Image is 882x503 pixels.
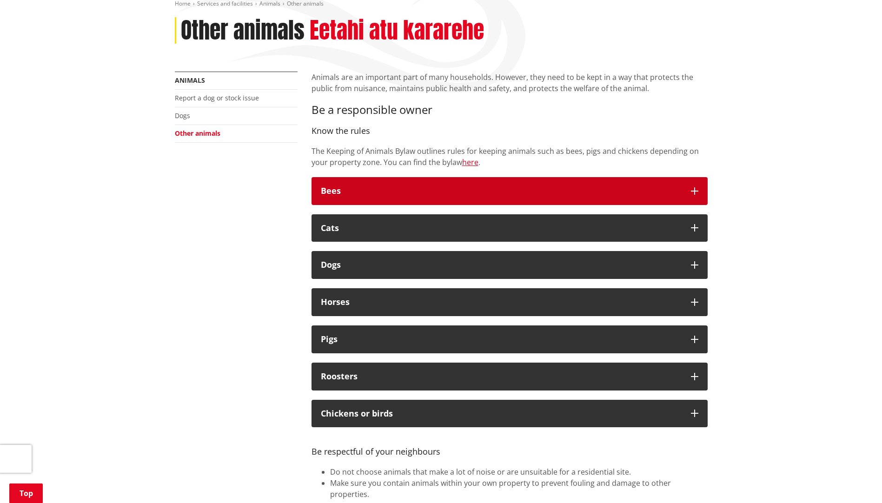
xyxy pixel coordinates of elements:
[321,335,682,344] div: Pigs
[312,177,708,205] button: Bees
[9,483,43,503] a: Top
[312,103,708,117] h3: Be a responsible owner
[312,146,708,168] p: The Keeping of Animals Bylaw outlines rules for keeping animals such as bees, pigs and chickens d...
[321,298,682,307] div: Horses
[312,251,708,279] button: Dogs
[175,129,220,138] a: Other animals
[312,288,708,316] button: Horses
[312,437,708,457] h4: Be respectful of your neighbours
[321,409,682,418] p: Chickens or birds
[312,214,708,242] button: Cats
[321,186,682,196] div: Bees
[462,157,478,167] a: here
[330,466,708,477] li: Do not choose animals that make a lot of noise or are unsuitable for a residential site.
[175,111,190,120] a: Dogs
[321,224,682,233] div: Cats
[312,126,708,136] h4: Know the rules
[175,93,259,102] a: Report a dog or stock issue
[310,17,484,44] h2: Eetahi atu kararehe
[312,363,708,390] button: Roosters
[181,17,305,44] h1: Other animals
[312,325,708,353] button: Pigs
[330,477,708,500] li: Make sure you contain animals within your own property to prevent fouling and damage to other pro...
[839,464,873,497] iframe: Messenger Launcher
[321,372,682,381] div: Roosters
[321,260,682,270] div: Dogs
[312,72,708,94] p: Animals are an important part of many households. However, they need to be kept in a way that pro...
[312,400,708,428] button: Chickens or birds
[175,76,205,85] a: Animals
